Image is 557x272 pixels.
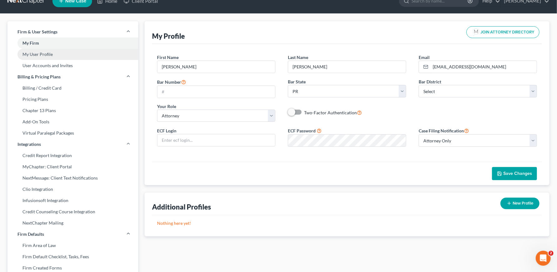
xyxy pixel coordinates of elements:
span: Integrations [17,141,41,147]
span: Last Name [288,55,308,60]
label: Bar District [419,78,441,85]
label: ECF Login [157,127,176,134]
span: Firm Defaults [17,231,44,237]
input: Enter email... [431,61,537,73]
a: Chapter 13 Plans [7,105,138,116]
span: Two-Factor Authentication [304,110,357,115]
label: Bar State [288,78,306,85]
img: modern-attorney-logo-488310dd42d0e56951fffe13e3ed90e038bc441dd813d23dff0c9337a977f38e.png [472,28,481,37]
a: Add-On Tools [7,116,138,127]
a: NextChapter Mailing [7,217,138,229]
span: Billing & Pricing Plans [17,74,61,80]
p: Nothing here yet! [157,220,537,226]
button: Save Changes [492,167,537,180]
a: MyChapter: Client Portal [7,161,138,172]
input: # [157,86,275,98]
a: Credit Report Integration [7,150,138,161]
span: First Name [157,55,179,60]
a: Firm & User Settings [7,26,138,37]
a: My Firm [7,37,138,49]
span: Firm & User Settings [17,29,57,35]
label: ECF Password [288,127,316,134]
a: Credit Counseling Course Integration [7,206,138,217]
a: Infusionsoft Integration [7,195,138,206]
a: Pricing Plans [7,94,138,105]
label: Bar Number [157,78,186,86]
div: Additional Profiles [152,202,211,211]
a: Firm Defaults [7,229,138,240]
span: JOIN ATTORNEY DIRECTORY [481,30,534,34]
input: Enter last name... [288,61,406,73]
a: Integrations [7,139,138,150]
a: User Accounts and Invites [7,60,138,71]
a: Billing & Pricing Plans [7,71,138,82]
a: My User Profile [7,49,138,60]
a: Firm Default Checklist, Tasks, Fees [7,251,138,262]
button: New Profile [500,198,540,209]
span: Your Role [157,104,176,109]
a: Virtual Paralegal Packages [7,127,138,139]
input: Enter first name... [157,61,275,73]
span: Save Changes [503,171,532,176]
div: My Profile [152,32,185,41]
label: Case Filing Notification [419,127,469,134]
a: Clio Integration [7,184,138,195]
a: NextMessage: Client Text Notifications [7,172,138,184]
span: 2 [549,251,554,256]
span: Email [419,55,430,60]
iframe: Intercom live chat [536,251,551,266]
input: Enter ecf login... [157,134,275,146]
a: Firm Area of Law [7,240,138,251]
button: JOIN ATTORNEY DIRECTORY [466,26,540,38]
a: Billing / Credit Card [7,82,138,94]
